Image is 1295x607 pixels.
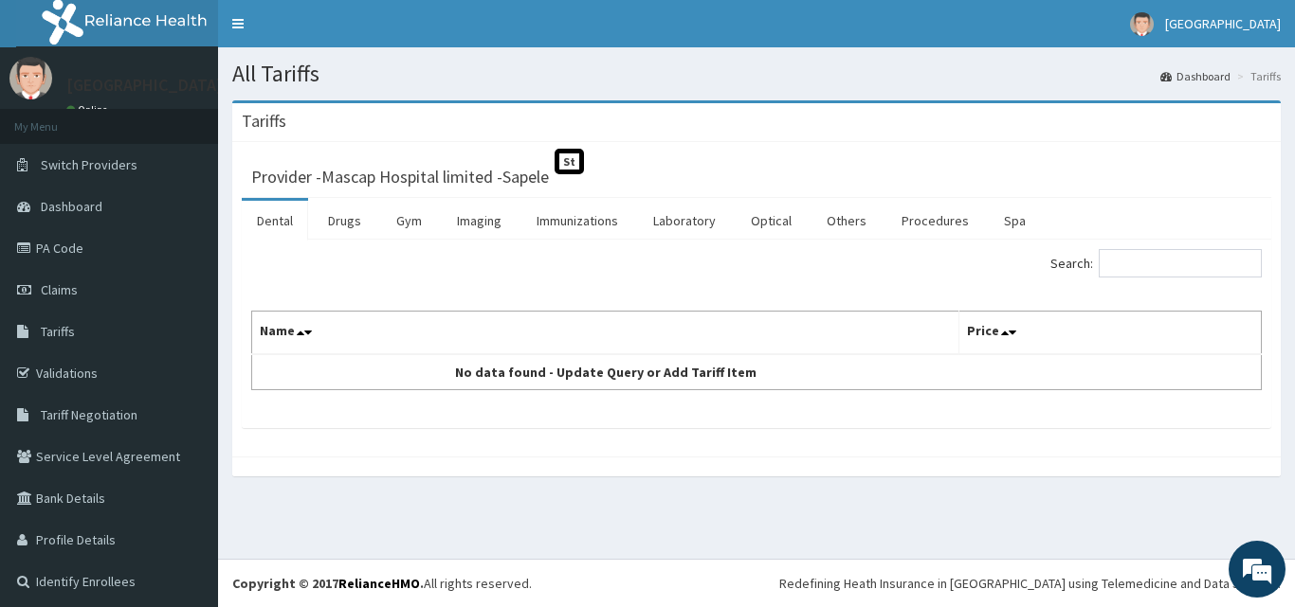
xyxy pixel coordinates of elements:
th: Price [958,312,1262,355]
a: Drugs [313,201,376,241]
a: Online [66,103,112,116]
th: Name [252,312,959,355]
footer: All rights reserved. [218,559,1295,607]
a: Spa [989,201,1041,241]
span: Claims [41,281,78,298]
img: User Image [1130,12,1154,36]
a: Optical [736,201,807,241]
a: Gym [381,201,437,241]
input: Search: [1099,249,1262,277]
span: [GEOGRAPHIC_DATA] [1165,15,1281,32]
a: Dashboard [1160,68,1231,84]
p: [GEOGRAPHIC_DATA] [66,77,223,94]
a: Laboratory [638,201,731,241]
div: Redefining Heath Insurance in [GEOGRAPHIC_DATA] using Telemedicine and Data Science! [779,574,1281,593]
h3: Provider - Mascap Hospital limited -Sapele [251,169,549,186]
li: Tariffs [1232,68,1281,84]
span: Tariff Negotiation [41,406,137,423]
a: Dental [242,201,308,241]
label: Search: [1050,249,1262,277]
a: Others [812,201,882,241]
span: Dashboard [41,198,102,215]
span: Switch Providers [41,156,137,173]
a: Immunizations [521,201,633,241]
span: Tariffs [41,323,75,340]
a: Imaging [442,201,517,241]
strong: Copyright © 2017 . [232,575,424,592]
h1: All Tariffs [232,62,1281,86]
a: RelianceHMO [338,575,420,592]
img: User Image [9,57,52,99]
span: St [555,149,584,174]
h3: Tariffs [242,113,286,130]
a: Procedures [886,201,984,241]
td: No data found - Update Query or Add Tariff Item [252,354,959,390]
